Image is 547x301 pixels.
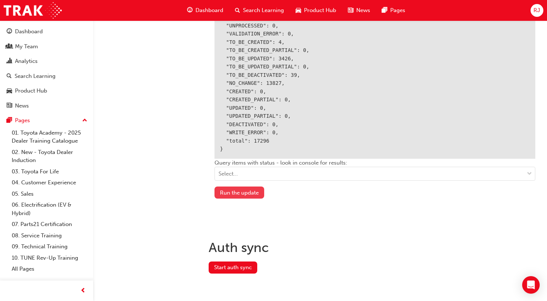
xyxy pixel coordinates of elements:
[3,54,90,68] a: Analytics
[382,6,387,15] span: pages-icon
[9,252,90,264] a: 10. TUNE Rev-Up Training
[348,6,353,15] span: news-icon
[7,44,12,50] span: people-icon
[15,102,29,110] div: News
[9,188,90,200] a: 05. Sales
[533,6,540,15] span: RJ
[3,40,90,53] a: My Team
[9,147,90,166] a: 02. New - Toyota Dealer Induction
[214,187,264,199] button: Run the update
[209,240,541,256] h1: Auth sync
[9,241,90,252] a: 09. Technical Training
[9,219,90,230] a: 07. Parts21 Certification
[7,58,12,65] span: chart-icon
[9,127,90,147] a: 01. Toyota Academy - 2025 Dealer Training Catalogue
[15,87,47,95] div: Product Hub
[7,103,12,109] span: news-icon
[3,69,90,83] a: Search Learning
[243,6,284,15] span: Search Learning
[9,177,90,188] a: 04. Customer Experience
[531,4,543,17] button: RJ
[15,27,43,36] div: Dashboard
[80,286,86,296] span: prev-icon
[7,29,12,35] span: guage-icon
[296,6,301,15] span: car-icon
[15,57,38,65] div: Analytics
[195,6,223,15] span: Dashboard
[3,114,90,127] button: Pages
[187,6,193,15] span: guage-icon
[15,116,30,125] div: Pages
[376,3,411,18] a: pages-iconPages
[9,199,90,219] a: 06. Electrification (EV & Hybrid)
[342,3,376,18] a: news-iconNews
[82,116,87,125] span: up-icon
[7,117,12,124] span: pages-icon
[214,159,535,187] div: Query items with status - look in console for results:
[181,3,229,18] a: guage-iconDashboard
[3,84,90,98] a: Product Hub
[527,169,532,179] span: down-icon
[9,263,90,275] a: All Pages
[3,23,90,114] button: DashboardMy TeamAnalyticsSearch LearningProduct HubNews
[390,6,405,15] span: Pages
[7,73,12,80] span: search-icon
[356,6,370,15] span: News
[15,42,38,51] div: My Team
[9,230,90,241] a: 08. Service Training
[3,25,90,38] a: Dashboard
[7,88,12,94] span: car-icon
[522,276,540,294] div: Open Intercom Messenger
[209,262,257,274] button: Start auth sync
[219,170,238,178] div: Select...
[4,2,62,19] img: Trak
[229,3,290,18] a: search-iconSearch Learning
[3,99,90,113] a: News
[304,6,336,15] span: Product Hub
[15,72,56,80] div: Search Learning
[9,166,90,177] a: 03. Toyota For Life
[214,8,535,159] div: { "UNPROCESSED": 0, "VALIDATION_ERROR": 0, "TO_BE_CREATED": 4, "TO_BE_CREATED_PARTIAL": 0, "TO_BE...
[235,6,240,15] span: search-icon
[290,3,342,18] a: car-iconProduct Hub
